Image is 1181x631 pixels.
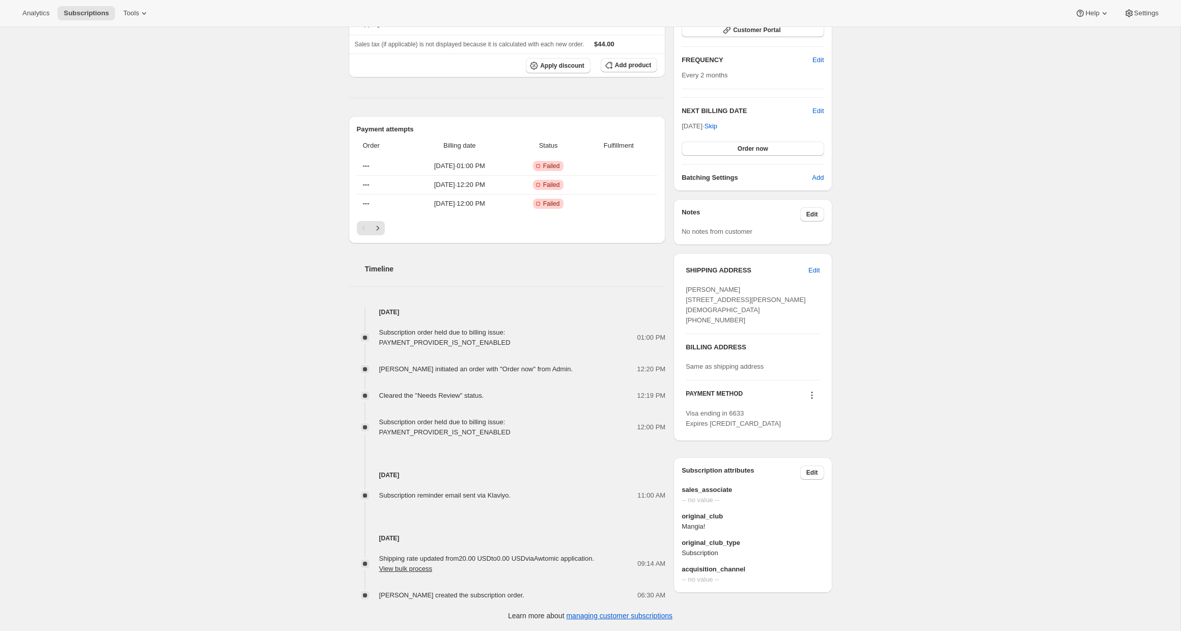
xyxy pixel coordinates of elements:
[808,265,820,276] span: Edit
[800,207,824,222] button: Edit
[543,181,560,189] span: Failed
[812,173,824,183] span: Add
[379,491,511,499] span: Subscription reminder email sent via Klaviyo.
[409,161,511,171] span: [DATE] · 01:00 PM
[540,62,584,70] span: Apply discount
[686,342,820,352] h3: BILLING ADDRESS
[637,590,665,600] span: 06:30 AM
[1118,6,1165,20] button: Settings
[594,40,614,48] span: $44.00
[682,485,824,495] span: sales_associate
[800,465,824,480] button: Edit
[379,591,524,599] span: [PERSON_NAME] created the subscription order.
[543,200,560,208] span: Failed
[637,559,665,569] span: 09:14 AM
[686,363,764,370] span: Same as shipping address
[379,392,484,399] span: Cleared the "Needs Review" status.
[586,141,652,151] span: Fulfillment
[365,264,666,274] h2: Timeline
[379,565,433,572] button: View bulk process
[682,23,824,37] button: Customer Portal
[682,228,752,235] span: No notes from customer
[349,533,666,543] h4: [DATE]
[682,548,824,558] span: Subscription
[1085,9,1099,17] span: Help
[363,200,370,207] span: ---
[806,469,818,477] span: Edit
[543,162,560,170] span: Failed
[682,142,824,156] button: Order now
[686,390,743,403] h3: PAYMENT METHOD
[379,418,511,436] span: Subscription order held due to billing issue: PAYMENT_PROVIDER_IS_NOT_ENABLED
[806,52,830,68] button: Edit
[637,333,666,343] span: 01:00 PM
[357,134,406,157] th: Order
[357,124,658,134] h2: Payment attempts
[1134,9,1159,17] span: Settings
[117,6,155,20] button: Tools
[601,58,657,72] button: Add product
[682,71,727,79] span: Every 2 months
[363,162,370,170] span: ---
[508,611,672,621] p: Learn more about
[682,465,800,480] h3: Subscription attributes
[379,328,511,346] span: Subscription order held due to billing issue: PAYMENT_PROVIDER_IS_NOT_ENABLED
[526,58,590,73] button: Apply discount
[409,141,511,151] span: Billing date
[637,364,666,374] span: 12:20 PM
[733,26,780,34] span: Customer Portal
[517,141,580,151] span: Status
[682,538,824,548] span: original_club_type
[637,490,665,501] span: 11:00 AM
[806,170,830,186] button: Add
[682,122,717,130] span: [DATE] ·
[1069,6,1115,20] button: Help
[698,118,723,134] button: Skip
[371,221,385,235] button: Next
[637,391,666,401] span: 12:19 PM
[682,511,824,522] span: original_club
[16,6,55,20] button: Analytics
[58,6,115,20] button: Subscriptions
[355,41,584,48] span: Sales tax (if applicable) is not displayed because it is calculated with each new order.
[682,564,824,574] span: acquisition_channel
[637,422,666,432] span: 12:00 PM
[363,181,370,188] span: ---
[409,180,511,190] span: [DATE] · 12:20 PM
[409,199,511,209] span: [DATE] · 12:00 PM
[812,55,824,65] span: Edit
[686,265,808,276] h3: SHIPPING ADDRESS
[357,221,658,235] nav: Pagination
[812,106,824,116] button: Edit
[682,207,800,222] h3: Notes
[686,286,806,324] span: [PERSON_NAME] [STREET_ADDRESS][PERSON_NAME][DEMOGRAPHIC_DATA] [PHONE_NUMBER]
[64,9,109,17] span: Subscriptions
[123,9,139,17] span: Tools
[705,121,717,131] span: Skip
[22,9,49,17] span: Analytics
[566,612,672,620] a: managing customer subscriptions
[615,61,651,69] span: Add product
[682,574,824,585] span: -- no value --
[682,522,824,532] span: Mangia!
[806,210,818,218] span: Edit
[349,470,666,480] h4: [DATE]
[682,55,812,65] h2: FREQUENCY
[682,173,812,183] h6: Batching Settings
[379,555,595,572] span: Shipping rate updated from 20.00 USD to 0.00 USD via Awtomic application .
[682,495,824,505] span: -- no value --
[379,365,573,373] span: [PERSON_NAME] initiated an order with "Order now" from Admin.
[802,262,826,279] button: Edit
[738,145,768,153] span: Order now
[686,409,781,427] span: Visa ending in 6633 Expires [CREDIT_CARD_DATA]
[682,106,812,116] h2: NEXT BILLING DATE
[608,20,625,28] span: $0.00
[349,307,666,317] h4: [DATE]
